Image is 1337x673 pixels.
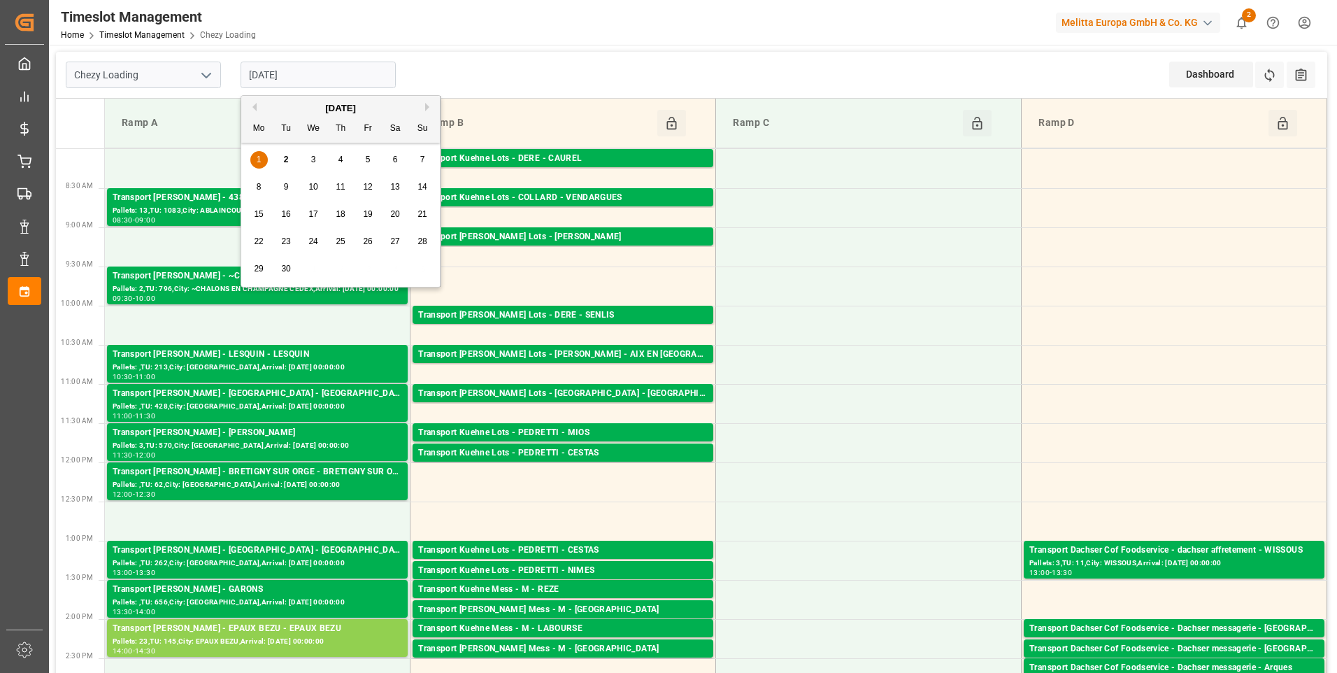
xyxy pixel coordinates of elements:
[113,387,402,401] div: Transport [PERSON_NAME] - [GEOGRAPHIC_DATA] - [GEOGRAPHIC_DATA]
[61,30,84,40] a: Home
[414,151,431,169] div: Choose Sunday, September 7th, 2025
[113,597,402,609] div: Pallets: ,TU: 656,City: [GEOGRAPHIC_DATA],Arrival: [DATE] 00:00:00
[113,544,402,558] div: Transport [PERSON_NAME] - [GEOGRAPHIC_DATA] - [GEOGRAPHIC_DATA]
[308,182,317,192] span: 10
[418,656,708,668] div: Pallets: 1,TU: 6,City: [GEOGRAPHIC_DATA],Arrival: [DATE] 00:00:00
[250,120,268,138] div: Mo
[113,362,402,374] div: Pallets: ,TU: 213,City: [GEOGRAPHIC_DATA],Arrival: [DATE] 00:00:00
[387,206,404,223] div: Choose Saturday, September 20th, 2025
[278,206,295,223] div: Choose Tuesday, September 16th, 2025
[241,101,440,115] div: [DATE]
[418,617,708,629] div: Pallets: ,TU: 50,City: [GEOGRAPHIC_DATA],Arrival: [DATE] 00:00:00
[414,233,431,250] div: Choose Sunday, September 28th, 2025
[418,440,708,452] div: Pallets: 2,TU: 98,City: MIOS,Arrival: [DATE] 00:00:00
[133,295,135,302] div: -
[418,309,708,323] div: Transport [PERSON_NAME] Lots - DERE - SENLIS
[359,120,377,138] div: Fr
[254,264,263,274] span: 29
[113,491,133,497] div: 12:00
[66,221,93,229] span: 9:00 AM
[133,491,135,497] div: -
[338,155,343,164] span: 4
[308,209,317,219] span: 17
[363,236,372,246] span: 26
[61,378,93,385] span: 11:00 AM
[66,182,93,190] span: 8:30 AM
[418,244,708,256] div: Pallets: 1,TU: ,City: CARQUEFOU,Arrival: [DATE] 00:00:00
[61,299,93,307] span: 10:00 AM
[363,209,372,219] span: 19
[727,110,963,136] div: Ramp C
[278,178,295,196] div: Choose Tuesday, September 9th, 2025
[61,417,93,425] span: 11:30 AM
[418,348,708,362] div: Transport [PERSON_NAME] Lots - [PERSON_NAME] - AIX EN [GEOGRAPHIC_DATA]
[113,452,133,458] div: 11:30
[418,323,708,334] div: Pallets: 2,TU: 1221,City: [GEOGRAPHIC_DATA],Arrival: [DATE] 00:00:00
[1242,8,1256,22] span: 2
[418,362,708,374] div: Pallets: ,TU: 67,City: [GEOGRAPHIC_DATA],Arrival: [DATE] 00:00:00
[359,151,377,169] div: Choose Friday, September 5th, 2025
[336,209,345,219] span: 18
[418,152,708,166] div: Transport Kuehne Lots - DERE - CAUREL
[99,30,185,40] a: Timeslot Management
[1056,13,1220,33] div: Melitta Europa GmbH & Co. KG
[113,295,133,302] div: 09:30
[254,236,263,246] span: 22
[418,205,708,217] div: Pallets: 20,TU: 464,City: [GEOGRAPHIC_DATA],Arrival: [DATE] 00:00:00
[1029,656,1319,668] div: Pallets: 1,TU: 40,City: [GEOGRAPHIC_DATA],Arrival: [DATE] 00:00:00
[308,236,317,246] span: 24
[113,269,402,283] div: Transport [PERSON_NAME] - ~CHALONS EN CHAMPAGNE CEDEX - ~CHALONS EN CHAMPAGNE CEDEX
[135,452,155,458] div: 12:00
[420,155,425,164] span: 7
[366,155,371,164] span: 5
[1169,62,1253,87] div: Dashboard
[135,569,155,576] div: 13:30
[113,426,402,440] div: Transport [PERSON_NAME] - [PERSON_NAME]
[250,178,268,196] div: Choose Monday, September 8th, 2025
[113,205,402,217] div: Pallets: 13,TU: 1083,City: ABLAINCOURT PRESSOIR,Arrival: [DATE] 00:00:00
[305,206,322,223] div: Choose Wednesday, September 17th, 2025
[332,178,350,196] div: Choose Thursday, September 11th, 2025
[1257,7,1289,38] button: Help Center
[359,178,377,196] div: Choose Friday, September 12th, 2025
[133,374,135,380] div: -
[332,233,350,250] div: Choose Thursday, September 25th, 2025
[311,155,316,164] span: 3
[66,613,93,621] span: 2:00 PM
[418,558,708,569] div: Pallets: ,TU: 257,City: CESTAS,Arrival: [DATE] 00:00:00
[61,6,256,27] div: Timeslot Management
[113,583,402,597] div: Transport [PERSON_NAME] - GARONS
[1029,558,1319,569] div: Pallets: 3,TU: 11,City: WISSOUS,Arrival: [DATE] 00:00:00
[135,413,155,419] div: 11:30
[332,206,350,223] div: Choose Thursday, September 18th, 2025
[1029,569,1050,576] div: 13:00
[418,460,708,472] div: Pallets: 2,TU: 320,City: CESTAS,Arrival: [DATE] 00:00:00
[418,191,708,205] div: Transport Kuehne Lots - COLLARD - VENDARGUES
[418,636,708,648] div: Pallets: 1,TU: 64,City: LABOURSE,Arrival: [DATE] 00:00:00
[418,564,708,578] div: Transport Kuehne Lots - PEDRETTI - NIMES
[418,387,708,401] div: Transport [PERSON_NAME] Lots - [GEOGRAPHIC_DATA] - [GEOGRAPHIC_DATA]
[133,609,135,615] div: -
[133,569,135,576] div: -
[113,440,402,452] div: Pallets: 3,TU: 570,City: [GEOGRAPHIC_DATA],Arrival: [DATE] 00:00:00
[332,151,350,169] div: Choose Thursday, September 4th, 2025
[66,652,93,660] span: 2:30 PM
[336,182,345,192] span: 11
[418,401,708,413] div: Pallets: ,TU: 122,City: [GEOGRAPHIC_DATA],Arrival: [DATE] 00:00:00
[113,569,133,576] div: 13:00
[113,465,402,479] div: Transport [PERSON_NAME] - BRETIGNY SUR ORGE - BRETIGNY SUR ORGE
[1033,110,1268,136] div: Ramp D
[418,446,708,460] div: Transport Kuehne Lots - PEDRETTI - CESTAS
[281,264,290,274] span: 30
[418,597,708,609] div: Pallets: ,TU: 53,City: REZE,Arrival: [DATE] 00:00:00
[113,648,133,654] div: 14:00
[113,609,133,615] div: 13:30
[257,182,262,192] span: 8
[61,456,93,464] span: 12:00 PM
[250,151,268,169] div: Choose Monday, September 1st, 2025
[387,178,404,196] div: Choose Saturday, September 13th, 2025
[250,260,268,278] div: Choose Monday, September 29th, 2025
[250,233,268,250] div: Choose Monday, September 22nd, 2025
[359,206,377,223] div: Choose Friday, September 19th, 2025
[422,110,657,136] div: Ramp B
